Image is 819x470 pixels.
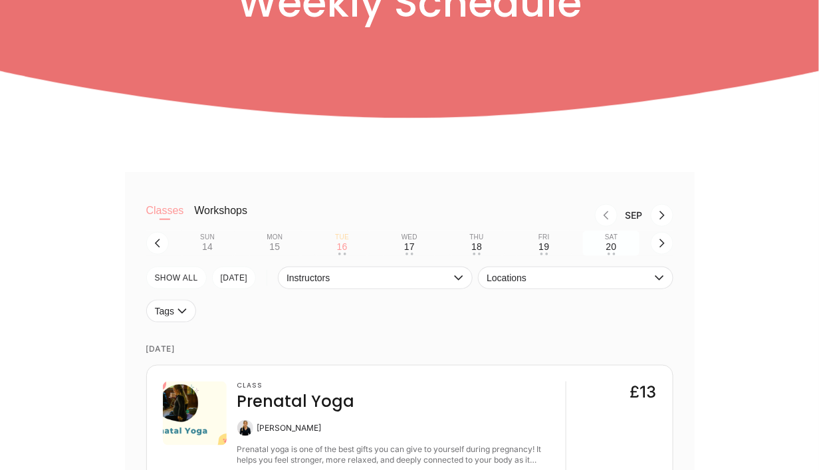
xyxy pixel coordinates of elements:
[267,233,283,241] div: Mon
[618,210,651,221] div: Month Sep
[606,241,617,252] div: 20
[473,253,481,255] div: • •
[470,233,484,241] div: Thu
[278,267,473,289] button: Instructors
[269,241,280,252] div: 15
[202,241,213,252] div: 14
[471,241,482,252] div: 18
[237,444,555,465] div: Prenatal yoga is one of the best gifts you can give to yourself during pregnancy! It helps you fe...
[163,382,227,445] img: 87b5b2cd-36d1-49f8-bb1d-d443f0f8bf6a.png
[402,233,417,241] div: Wed
[146,267,207,289] button: SHOW All
[237,420,253,436] img: Claire Banham
[595,204,618,227] button: Previous month, Aug
[538,233,550,241] div: Fri
[257,423,322,433] div: [PERSON_NAME]
[146,333,673,365] time: [DATE]
[487,273,651,283] span: Locations
[146,300,197,322] button: Tags
[540,253,548,255] div: • •
[194,204,247,231] button: Workshops
[155,306,175,316] span: Tags
[200,233,215,241] div: Sun
[212,267,257,289] button: [DATE]
[287,273,451,283] span: Instructors
[237,391,355,412] h4: Prenatal Yoga
[605,233,618,241] div: Sat
[630,382,657,403] div: £13
[146,204,184,231] button: Classes
[608,253,616,255] div: • •
[651,204,673,227] button: Next month, Oct
[269,204,673,227] nav: Month switch
[338,253,346,255] div: • •
[539,241,550,252] div: 19
[237,382,355,390] h3: Class
[478,267,673,289] button: Locations
[337,241,348,252] div: 16
[406,253,413,255] div: • •
[335,233,349,241] div: Tue
[404,241,415,252] div: 17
